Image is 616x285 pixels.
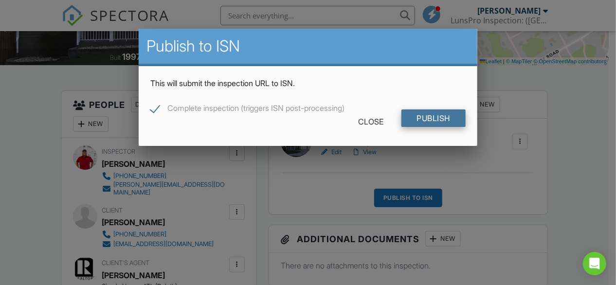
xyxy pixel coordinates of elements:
label: Complete inspection (triggers ISN post-processing) [150,104,344,116]
h2: Publish to ISN [146,36,470,56]
div: Open Intercom Messenger [583,252,606,275]
input: Publish [401,109,466,127]
p: This will submit the inspection URL to ISN. [150,78,466,89]
div: Close [343,113,399,130]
